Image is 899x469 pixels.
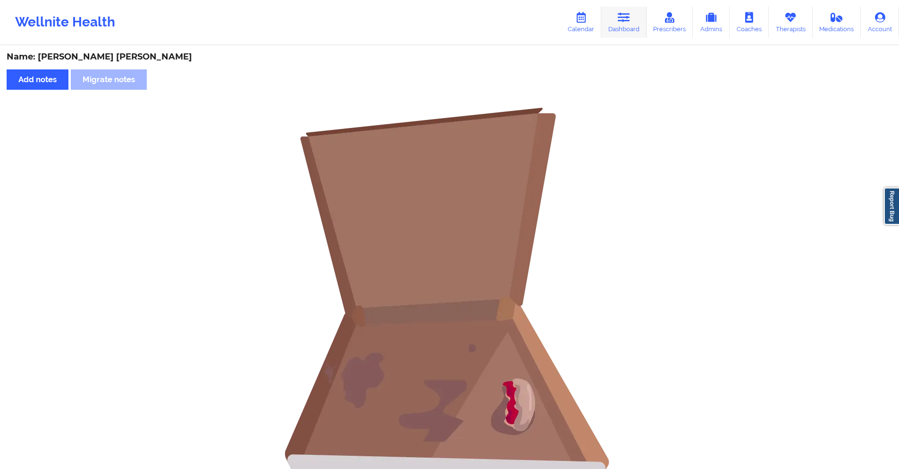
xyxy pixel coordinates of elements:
[601,7,647,38] a: Dashboard
[561,7,601,38] a: Calendar
[7,51,892,62] div: Name: [PERSON_NAME] [PERSON_NAME]
[7,69,68,90] button: Add notes
[647,7,693,38] a: Prescribers
[884,188,899,225] a: Report Bug
[813,7,861,38] a: Medications
[730,7,769,38] a: Coaches
[693,7,730,38] a: Admins
[769,7,813,38] a: Therapists
[861,7,899,38] a: Account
